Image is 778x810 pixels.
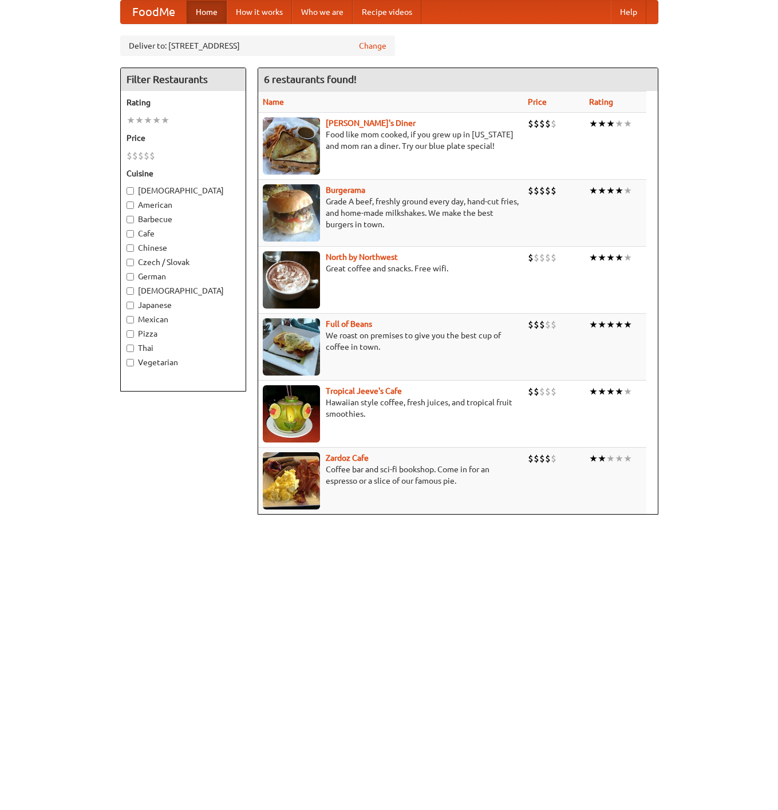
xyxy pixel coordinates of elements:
[539,385,545,398] li: $
[598,251,606,264] li: ★
[545,385,551,398] li: $
[539,184,545,197] li: $
[121,68,246,91] h4: Filter Restaurants
[127,199,240,211] label: American
[127,187,134,195] input: [DEMOGRAPHIC_DATA]
[127,230,134,238] input: Cafe
[534,184,539,197] li: $
[589,97,613,106] a: Rating
[615,318,623,331] li: ★
[551,385,556,398] li: $
[127,214,240,225] label: Barbecue
[326,386,402,396] b: Tropical Jeeve's Cafe
[120,35,395,56] div: Deliver to: [STREET_ADDRESS]
[598,117,606,130] li: ★
[528,184,534,197] li: $
[127,316,134,323] input: Mexican
[132,149,138,162] li: $
[135,114,144,127] li: ★
[545,452,551,465] li: $
[127,168,240,179] h5: Cuisine
[534,318,539,331] li: $
[539,117,545,130] li: $
[263,196,519,230] p: Grade A beef, freshly ground every day, hand-cut fries, and home-made milkshakes. We make the bes...
[263,385,320,442] img: jeeves.jpg
[528,251,534,264] li: $
[528,97,547,106] a: Price
[127,149,132,162] li: $
[326,453,369,463] a: Zardoz Cafe
[263,251,320,309] img: north.jpg
[149,149,155,162] li: $
[263,318,320,376] img: beans.jpg
[589,184,598,197] li: ★
[263,397,519,420] p: Hawaiian style coffee, fresh juices, and tropical fruit smoothies.
[611,1,646,23] a: Help
[127,302,134,309] input: Japanese
[127,256,240,268] label: Czech / Slovak
[187,1,227,23] a: Home
[598,184,606,197] li: ★
[326,118,416,128] a: [PERSON_NAME]'s Diner
[127,273,134,280] input: German
[353,1,421,23] a: Recipe videos
[623,117,632,130] li: ★
[326,252,398,262] a: North by Northwest
[551,452,556,465] li: $
[615,452,623,465] li: ★
[598,385,606,398] li: ★
[127,359,134,366] input: Vegetarian
[623,318,632,331] li: ★
[589,318,598,331] li: ★
[359,40,386,52] a: Change
[144,149,149,162] li: $
[263,263,519,274] p: Great coffee and snacks. Free wifi.
[606,251,615,264] li: ★
[551,184,556,197] li: $
[127,330,134,338] input: Pizza
[615,117,623,130] li: ★
[127,185,240,196] label: [DEMOGRAPHIC_DATA]
[127,216,134,223] input: Barbecue
[539,318,545,331] li: $
[263,452,320,509] img: zardoz.jpg
[326,185,365,195] a: Burgerama
[598,318,606,331] li: ★
[127,357,240,368] label: Vegetarian
[127,201,134,209] input: American
[127,285,240,297] label: [DEMOGRAPHIC_DATA]
[606,385,615,398] li: ★
[528,318,534,331] li: $
[263,464,519,487] p: Coffee bar and sci-fi bookshop. Come in for an espresso or a slice of our famous pie.
[606,184,615,197] li: ★
[127,271,240,282] label: German
[264,74,357,85] ng-pluralize: 6 restaurants found!
[623,452,632,465] li: ★
[615,385,623,398] li: ★
[326,319,372,329] a: Full of Beans
[127,244,134,252] input: Chinese
[127,342,240,354] label: Thai
[138,149,144,162] li: $
[623,184,632,197] li: ★
[161,114,169,127] li: ★
[263,129,519,152] p: Food like mom cooked, if you grew up in [US_STATE] and mom ran a diner. Try our blue plate special!
[534,251,539,264] li: $
[127,242,240,254] label: Chinese
[263,117,320,175] img: sallys.jpg
[589,385,598,398] li: ★
[127,228,240,239] label: Cafe
[127,259,134,266] input: Czech / Slovak
[623,251,632,264] li: ★
[534,452,539,465] li: $
[127,345,134,352] input: Thai
[127,132,240,144] h5: Price
[534,385,539,398] li: $
[545,251,551,264] li: $
[589,452,598,465] li: ★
